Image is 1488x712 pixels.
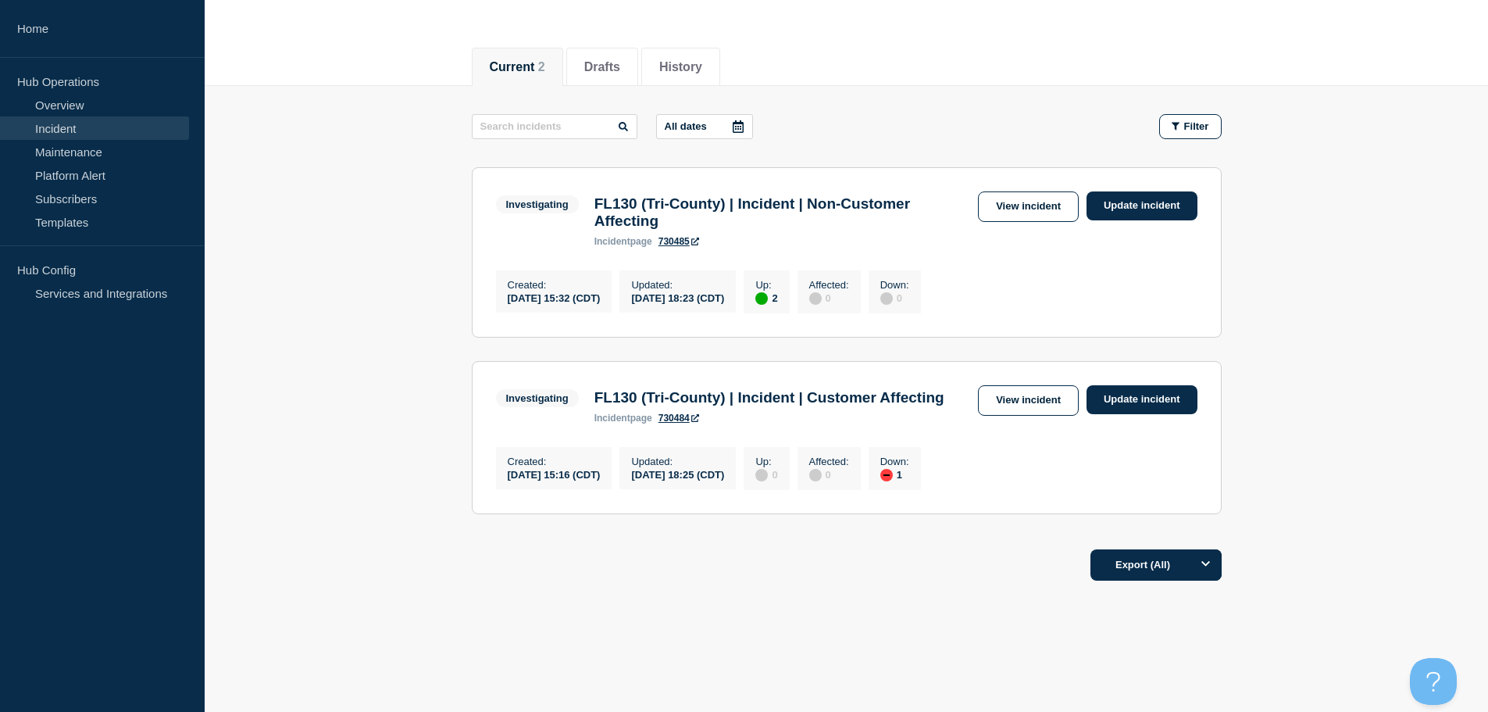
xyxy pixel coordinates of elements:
[658,236,699,247] a: 730485
[472,114,637,139] input: Search incidents
[1190,549,1222,581] button: Options
[880,292,893,305] div: disabled
[631,456,724,467] p: Updated :
[508,291,601,304] div: [DATE] 15:32 (CDT)
[1087,385,1197,414] a: Update incident
[508,456,601,467] p: Created :
[809,469,822,481] div: disabled
[496,389,579,407] span: Investigating
[594,413,652,424] p: page
[508,279,601,291] p: Created :
[656,114,753,139] button: All dates
[631,291,724,304] div: [DATE] 18:23 (CDT)
[508,467,601,481] div: [DATE] 15:16 (CDT)
[631,279,724,291] p: Updated :
[665,120,707,132] p: All dates
[755,467,777,481] div: 0
[880,291,909,305] div: 0
[880,456,909,467] p: Down :
[1184,120,1209,132] span: Filter
[809,291,849,305] div: 0
[594,389,944,406] h3: FL130 (Tri-County) | Incident | Customer Affecting
[659,60,702,74] button: History
[809,467,849,481] div: 0
[809,456,849,467] p: Affected :
[880,469,893,481] div: down
[755,292,768,305] div: up
[538,60,545,73] span: 2
[880,279,909,291] p: Down :
[755,291,777,305] div: 2
[978,191,1079,222] a: View incident
[584,60,620,74] button: Drafts
[755,279,777,291] p: Up :
[755,469,768,481] div: disabled
[1090,549,1222,581] button: Export (All)
[496,195,579,213] span: Investigating
[755,456,777,467] p: Up :
[809,279,849,291] p: Affected :
[809,292,822,305] div: disabled
[594,195,970,230] h3: FL130 (Tri-County) | Incident | Non-Customer Affecting
[1410,658,1457,705] iframe: Help Scout Beacon - Open
[1159,114,1222,139] button: Filter
[631,467,724,481] div: [DATE] 18:25 (CDT)
[880,467,909,481] div: 1
[978,385,1079,416] a: View incident
[658,413,699,424] a: 730484
[1087,191,1197,220] a: Update incident
[594,413,630,424] span: incident
[490,60,545,74] button: Current 2
[594,236,630,247] span: incident
[594,236,652,247] p: page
